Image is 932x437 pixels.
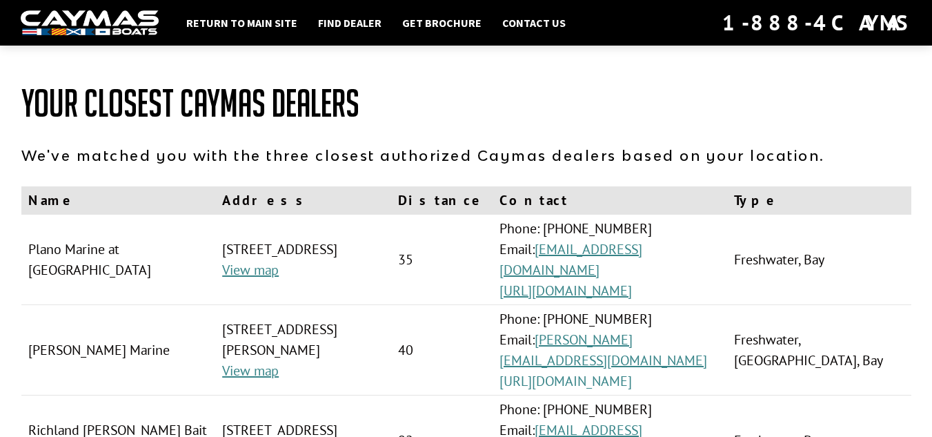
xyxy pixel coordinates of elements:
[495,14,573,32] a: Contact Us
[727,186,911,215] th: Type
[493,305,727,396] td: Phone: [PHONE_NUMBER] Email:
[727,215,911,305] td: Freshwater, Bay
[222,362,279,380] a: View map
[499,282,632,300] a: [URL][DOMAIN_NAME]
[222,261,279,279] a: View map
[21,215,216,305] td: Plano Marine at [GEOGRAPHIC_DATA]
[311,14,388,32] a: Find Dealer
[21,83,911,124] h1: Your Closest Caymas Dealers
[21,145,911,166] p: We've matched you with the three closest authorized Caymas dealers based on your location.
[493,215,727,305] td: Phone: [PHONE_NUMBER] Email:
[179,14,304,32] a: Return to main site
[493,186,727,215] th: Contact
[21,186,216,215] th: Name
[391,215,493,305] td: 35
[391,186,493,215] th: Distance
[499,331,707,369] a: [PERSON_NAME][EMAIL_ADDRESS][DOMAIN_NAME]
[21,305,216,396] td: [PERSON_NAME] Marine
[215,305,391,396] td: [STREET_ADDRESS][PERSON_NAME]
[391,305,493,396] td: 40
[499,240,642,279] a: [EMAIL_ADDRESS][DOMAIN_NAME]
[499,372,632,390] a: [URL][DOMAIN_NAME]
[215,186,391,215] th: Address
[395,14,488,32] a: Get Brochure
[215,215,391,305] td: [STREET_ADDRESS]
[21,10,159,36] img: white-logo-c9c8dbefe5ff5ceceb0f0178aa75bf4bb51f6bca0971e226c86eb53dfe498488.png
[722,8,911,38] div: 1-888-4CAYMAS
[727,305,911,396] td: Freshwater, [GEOGRAPHIC_DATA], Bay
